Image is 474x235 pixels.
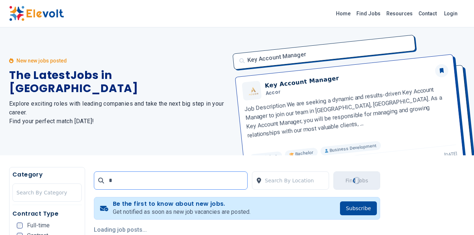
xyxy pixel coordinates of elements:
h2: Explore exciting roles with leading companies and take the next big step in your career. Find you... [9,99,228,126]
p: Loading job posts... [94,225,380,234]
a: Login [440,6,462,21]
a: Resources [383,8,416,19]
a: Home [333,8,353,19]
a: Contact [416,8,440,19]
input: Full-time [17,223,23,228]
h4: Be the first to know about new jobs. [113,200,251,208]
a: Find Jobs [353,8,383,19]
h1: The Latest Jobs in [GEOGRAPHIC_DATA] [9,69,228,95]
span: Full-time [27,223,50,228]
div: Loading... [353,177,360,184]
h5: Contract Type [12,209,82,218]
p: Get notified as soon as new job vacancies are posted. [113,208,251,216]
img: Elevolt [9,6,64,21]
h5: Category [12,170,82,179]
p: New new jobs posted [16,57,67,64]
button: Find JobsLoading... [333,171,380,190]
button: Subscribe [340,201,377,215]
